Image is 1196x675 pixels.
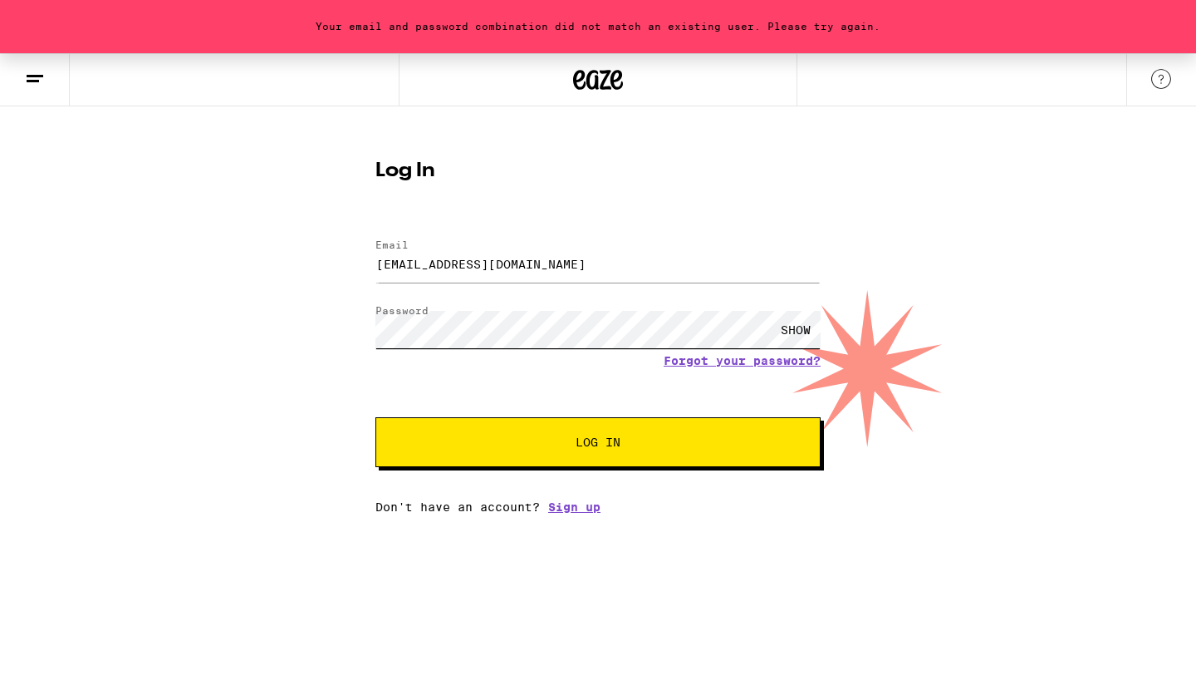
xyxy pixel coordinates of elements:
div: SHOW [771,311,821,348]
label: Password [375,305,429,316]
span: Log In [576,436,620,448]
a: Sign up [548,500,600,514]
a: Forgot your password? [664,354,821,367]
input: Email [375,245,821,283]
div: Don't have an account? [375,500,821,514]
span: Hi. Need any help? [10,12,120,25]
button: Log In [375,417,821,467]
h1: Log In [375,161,821,181]
label: Email [375,239,409,250]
